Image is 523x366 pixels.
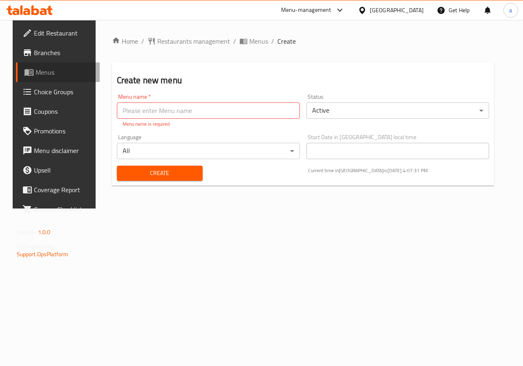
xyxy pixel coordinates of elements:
[112,36,494,46] nav: breadcrumb
[281,5,331,15] div: Menu-management
[16,200,100,219] a: Grocery Checklist
[34,106,94,116] span: Coupons
[34,48,94,58] span: Branches
[308,167,489,174] p: Current time in [GEOGRAPHIC_DATA] is [DATE] 4:07:31 PM
[16,141,100,160] a: Menu disclaimer
[16,160,100,180] a: Upsell
[271,36,274,46] li: /
[509,6,512,15] span: a
[34,126,94,136] span: Promotions
[17,249,69,260] a: Support.OpsPlatform
[157,36,230,46] span: Restaurants management
[277,36,296,46] span: Create
[141,36,144,46] li: /
[117,166,203,181] button: Create
[16,62,100,82] a: Menus
[16,23,100,43] a: Edit Restaurant
[16,102,100,121] a: Coupons
[34,165,94,175] span: Upsell
[34,204,94,214] span: Grocery Checklist
[16,43,100,62] a: Branches
[17,241,54,251] span: Get support on:
[36,67,94,77] span: Menus
[239,36,268,46] a: Menus
[117,74,489,87] h2: Create new menu
[38,227,51,237] span: 1.0.0
[17,227,37,237] span: Version:
[123,120,294,128] p: Menu name is required
[233,36,236,46] li: /
[16,121,100,141] a: Promotions
[16,82,100,102] a: Choice Groups
[34,87,94,97] span: Choice Groups
[34,185,94,195] span: Coverage Report
[370,6,424,15] div: [GEOGRAPHIC_DATA]
[249,36,268,46] span: Menus
[16,180,100,200] a: Coverage Report
[34,146,94,155] span: Menu disclaimer
[306,102,489,119] div: Active
[34,28,94,38] span: Edit Restaurant
[117,102,300,119] input: Please enter Menu name
[123,168,196,178] span: Create
[117,143,300,159] div: All
[112,36,138,46] a: Home
[148,36,230,46] a: Restaurants management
